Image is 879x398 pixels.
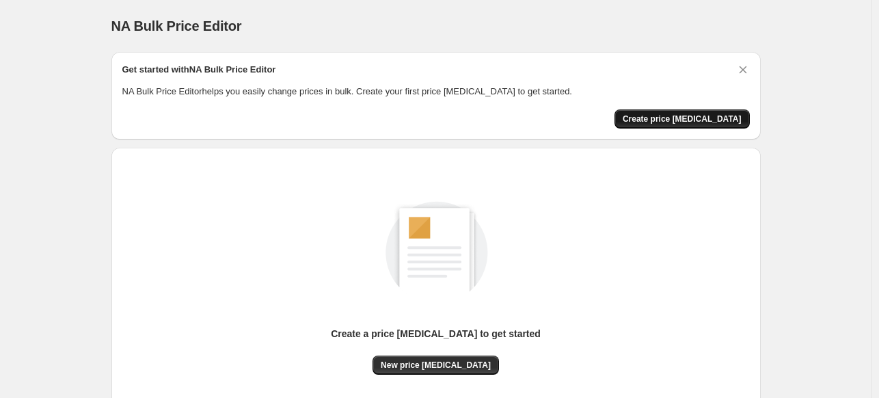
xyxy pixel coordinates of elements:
[736,63,750,77] button: Dismiss card
[111,18,242,34] span: NA Bulk Price Editor
[381,360,491,371] span: New price [MEDICAL_DATA]
[623,114,742,124] span: Create price [MEDICAL_DATA]
[373,356,499,375] button: New price [MEDICAL_DATA]
[331,327,541,341] p: Create a price [MEDICAL_DATA] to get started
[614,109,750,129] button: Create price change job
[122,85,750,98] p: NA Bulk Price Editor helps you easily change prices in bulk. Create your first price [MEDICAL_DAT...
[122,63,276,77] h2: Get started with NA Bulk Price Editor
